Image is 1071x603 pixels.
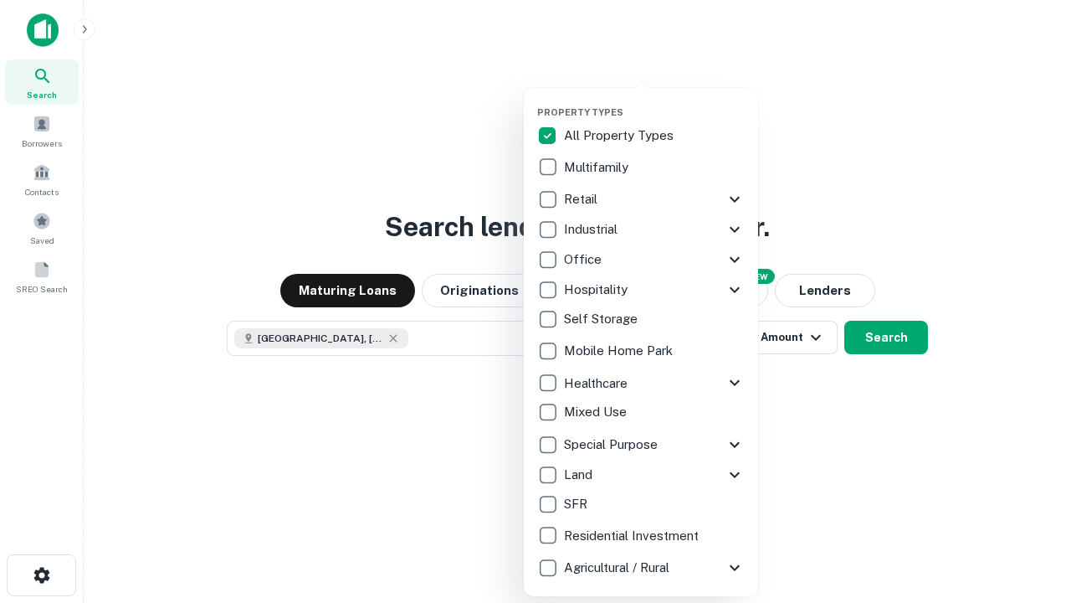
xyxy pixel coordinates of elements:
p: SFR [564,494,591,514]
p: Agricultural / Rural [564,558,673,578]
p: Hospitality [564,280,631,300]
p: Mobile Home Park [564,341,676,361]
p: Multifamily [564,157,632,178]
div: Agricultural / Rural [537,553,745,583]
p: Healthcare [564,374,631,394]
div: Hospitality [537,275,745,305]
div: Retail [537,184,745,214]
p: Self Storage [564,309,641,329]
div: Office [537,245,745,275]
p: Land [564,465,596,485]
iframe: Chat Widget [987,469,1071,549]
p: Retail [564,189,601,209]
div: Healthcare [537,368,745,398]
p: All Property Types [564,126,677,146]
div: Land [537,460,745,490]
p: Office [564,250,605,270]
p: Residential Investment [564,526,702,546]
span: Property Types [537,107,623,117]
div: Special Purpose [537,430,745,460]
p: Industrial [564,219,621,240]
p: Special Purpose [564,435,661,455]
p: Mixed Use [564,402,630,422]
div: Industrial [537,214,745,245]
